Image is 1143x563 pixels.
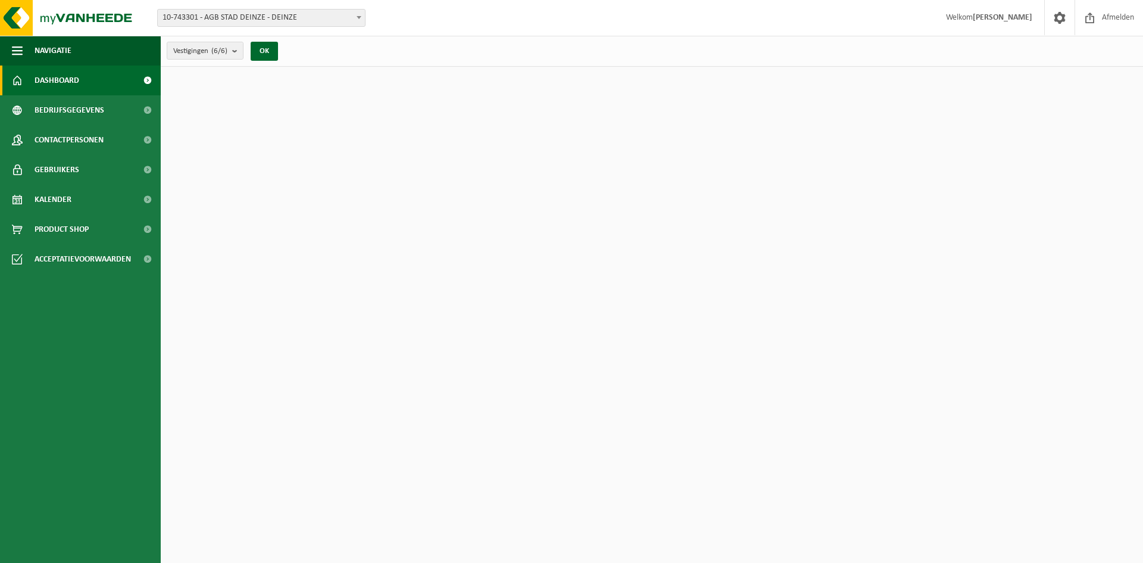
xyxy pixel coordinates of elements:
[167,42,243,60] button: Vestigingen(6/6)
[35,125,104,155] span: Contactpersonen
[35,244,131,274] span: Acceptatievoorwaarden
[35,185,71,214] span: Kalender
[35,95,104,125] span: Bedrijfsgegevens
[173,42,227,60] span: Vestigingen
[35,155,79,185] span: Gebruikers
[35,36,71,66] span: Navigatie
[35,214,89,244] span: Product Shop
[35,66,79,95] span: Dashboard
[158,10,365,26] span: 10-743301 - AGB STAD DEINZE - DEINZE
[157,9,366,27] span: 10-743301 - AGB STAD DEINZE - DEINZE
[973,13,1032,22] strong: [PERSON_NAME]
[211,47,227,55] count: (6/6)
[251,42,278,61] button: OK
